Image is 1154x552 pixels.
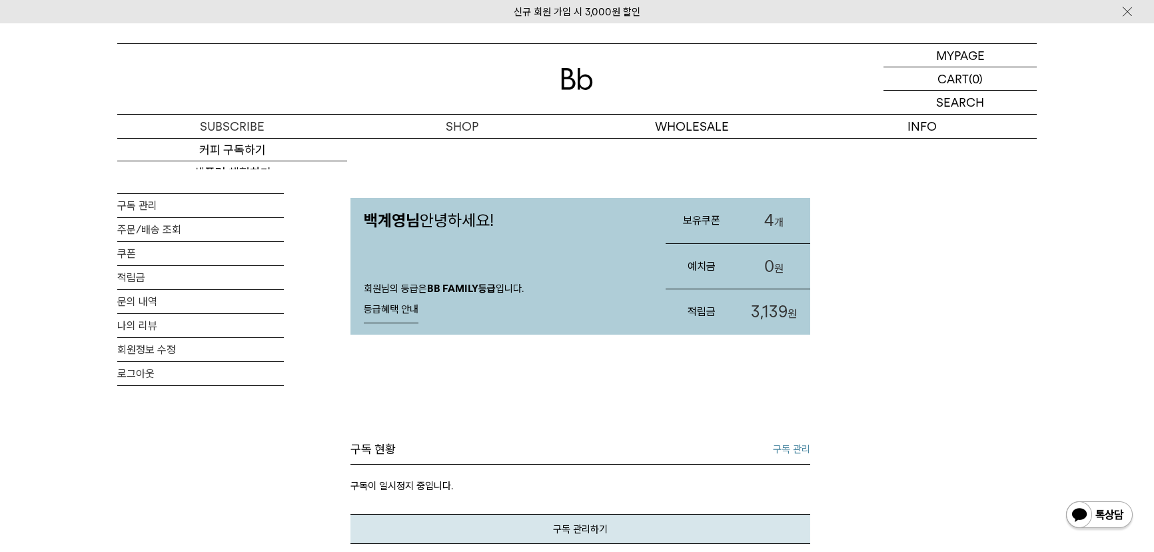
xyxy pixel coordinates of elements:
[350,514,810,544] a: 구독 관리하기
[117,314,284,337] a: 나의 리뷰
[666,294,738,329] h3: 적립금
[666,249,738,284] h3: 예치금
[807,115,1037,138] p: INFO
[936,91,984,114] p: SEARCH
[117,194,284,217] a: 구독 관리
[561,68,593,90] img: 로고
[773,441,810,457] a: 구독 관리
[117,290,284,313] a: 문의 내역
[347,115,577,138] a: SHOP
[117,362,284,385] a: 로그아웃
[1065,500,1134,532] img: 카카오톡 채널 1:1 채팅 버튼
[117,115,347,138] a: SUBSCRIBE
[350,198,652,243] p: 안녕하세요!
[350,269,652,335] div: 회원님의 등급은 입니다.
[764,211,774,230] span: 4
[117,338,284,361] a: 회원정보 수정
[883,67,1037,91] a: CART (0)
[364,297,418,323] a: 등급혜택 안내
[117,242,284,265] a: 쿠폰
[751,302,788,321] span: 3,139
[738,244,810,289] a: 0원
[738,289,810,335] a: 3,139원
[427,283,496,295] strong: BB FAMILY등급
[883,44,1037,67] a: MYPAGE
[117,139,347,161] a: 커피 구독하기
[364,211,420,230] strong: 백계영님
[936,44,985,67] p: MYPAGE
[666,203,738,238] h3: 보유쿠폰
[117,218,284,241] a: 주문/배송 조회
[350,465,810,514] p: 구독이 일시정지 중입니다.
[738,198,810,243] a: 4개
[117,161,347,184] a: 샘플러 체험하기
[969,67,983,90] p: (0)
[937,67,969,90] p: CART
[577,115,807,138] p: WHOLESALE
[514,6,640,18] a: 신규 회원 가입 시 3,000원 할인
[117,266,284,289] a: 적립금
[764,257,774,276] span: 0
[350,441,396,457] h3: 구독 현황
